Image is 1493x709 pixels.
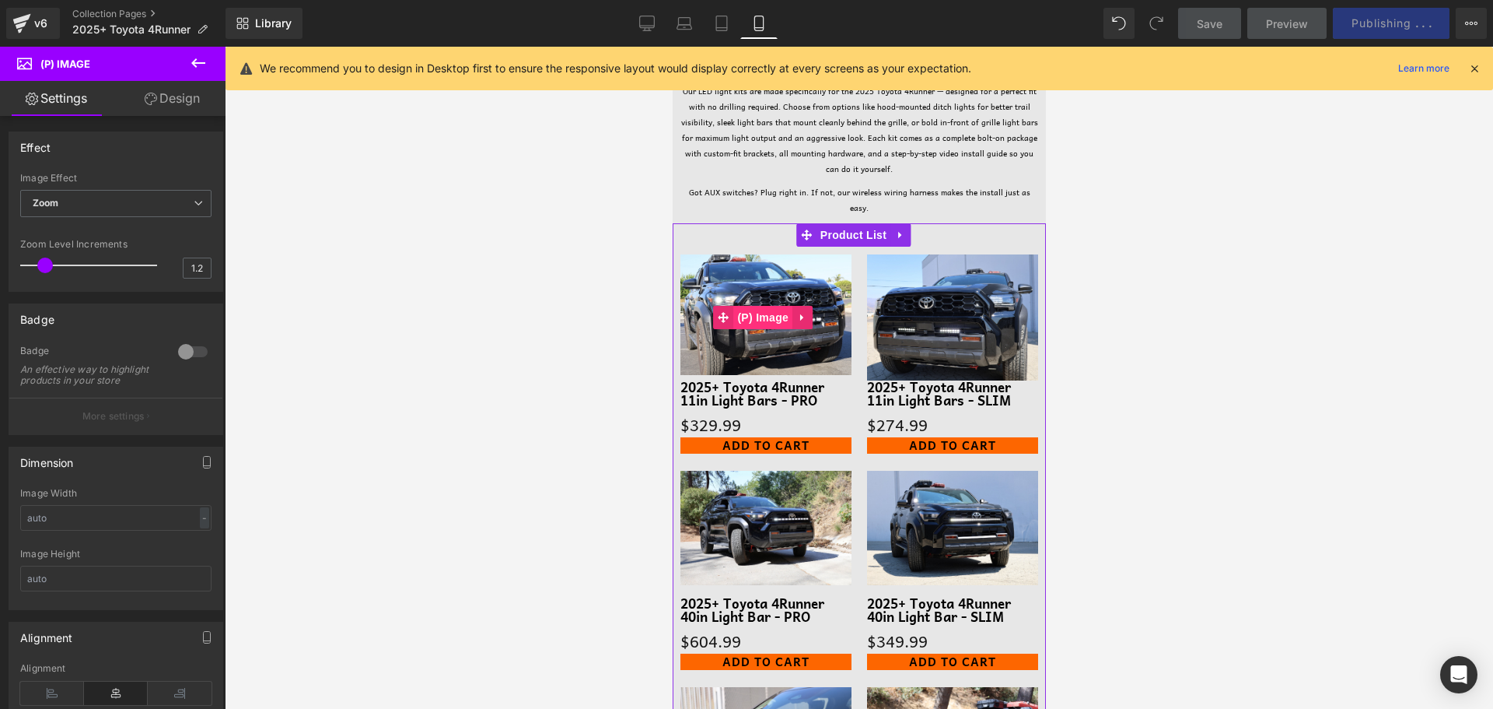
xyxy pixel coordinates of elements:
div: Zoom Level Increments [20,239,212,250]
span: $604.99 [8,585,68,604]
a: Desktop [628,8,666,39]
button: Add To cart [194,391,365,407]
a: Collection Pages [72,8,226,20]
span: (P) Image [61,259,120,283]
div: Image Width [20,488,212,499]
a: Mobile [740,8,778,39]
a: New Library [226,8,302,39]
span: Library [255,16,292,30]
input: auto [20,505,212,531]
a: Expand / Collapse [120,259,140,283]
a: 2025+ Toyota 4Runner 11in Light Bars - SLIM [194,334,365,364]
div: v6 [31,13,51,33]
span: 2025+ Toyota 4Runner [72,23,191,36]
div: Open Intercom Messenger [1440,656,1477,693]
a: Preview [1247,8,1327,39]
div: Image Height [20,549,212,560]
span: Add To cart [236,389,323,408]
a: Tablet [703,8,740,39]
p: We recommend you to design in Desktop first to ensure the responsive layout would display correct... [260,60,971,77]
span: $329.99 [8,369,68,388]
div: Alignment [20,623,73,644]
a: 2025+ Toyota 4Runner 11in Light Bars - PRO [8,334,179,364]
span: (P) Image [40,58,90,70]
div: Image Effect [20,173,212,184]
button: More [1456,8,1487,39]
p: Got AUX switches? Plug right in. If not, our wireless wiring harness makes the install just as easy. [8,138,365,169]
div: - [200,507,209,528]
button: Redo [1141,8,1172,39]
button: More settings [9,398,222,434]
b: Zoom [33,197,59,209]
a: Learn more [1392,59,1456,78]
button: Add To cart [8,607,179,623]
p: More settings [82,409,145,423]
span: Add To cart [50,389,137,408]
div: Dimension [20,448,74,469]
input: auto [20,566,212,591]
div: An effective way to highlight products in your store [20,364,160,386]
p: And now, so is your lighting. [8,13,365,29]
span: $349.99 [194,585,255,604]
div: Badge [20,345,163,361]
a: v6 [6,8,60,39]
div: Effect [20,132,51,154]
span: Add To cart [50,605,137,624]
a: 2025+ Toyota 4Runner 40in Light Bar - PRO [8,550,179,581]
button: Add To cart [194,607,365,623]
span: Add To cart [236,605,323,624]
button: Undo [1103,8,1135,39]
span: Product List [144,177,218,200]
div: Badge [20,304,54,326]
span: Preview [1266,16,1308,32]
a: Design [116,81,229,116]
span: $274.99 [194,369,255,388]
a: 2025+ Toyota 4Runner 40in Light Bar - SLIM [194,550,365,581]
div: Alignment [20,663,212,674]
a: Laptop [666,8,703,39]
span: Save [1197,16,1222,32]
a: Expand / Collapse [218,177,238,200]
p: Our LED light kits are made specifically for the 2025 Toyota 4Runner — designed for a perfect fit... [8,37,365,130]
button: Add To cart [8,391,179,407]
